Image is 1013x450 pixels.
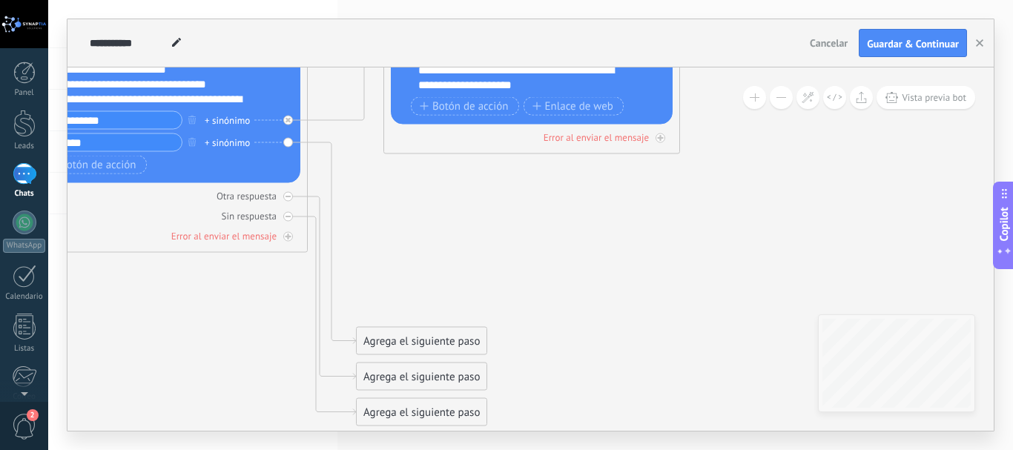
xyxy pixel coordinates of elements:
button: Botón de acción [411,97,519,116]
div: WhatsApp [3,239,45,253]
div: Error al enviar el mensaje [171,230,277,242]
div: Agrega el siguiente paso [357,329,486,354]
button: Vista previa bot [877,86,975,109]
div: Otra respuesta [217,190,277,202]
div: + sinónimo [205,135,250,150]
span: Guardar & Continuar [867,39,959,49]
span: Enlace de web [532,100,613,112]
div: Sin respuesta [222,210,277,222]
span: Botón de acción [47,159,136,171]
button: Guardar & Continuar [859,29,967,57]
div: Leads [3,142,46,151]
span: Copilot [997,207,1012,241]
div: Chats [3,189,46,199]
div: Listas [3,344,46,354]
div: Error al enviar el mensaje [544,131,649,144]
span: Cancelar [810,36,848,50]
div: Agrega el siguiente paso [357,365,486,389]
span: Botón de acción [420,100,509,112]
button: Botón de acción [39,156,147,174]
button: Enlace de web [524,97,624,116]
div: Agrega el siguiente paso [357,400,486,425]
div: Calendario [3,292,46,302]
div: + sinónimo [205,113,250,128]
span: 2 [27,409,39,421]
span: Vista previa bot [902,91,966,104]
button: Cancelar [804,32,854,54]
div: Panel [3,88,46,98]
